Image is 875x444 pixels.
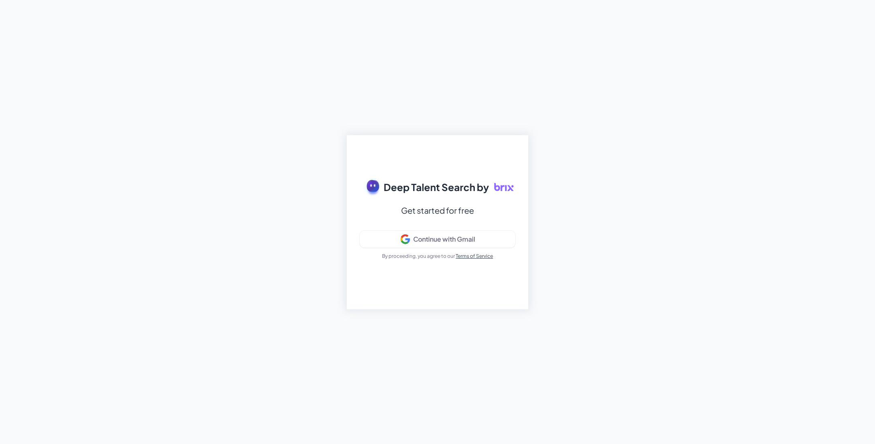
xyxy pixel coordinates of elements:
div: Continue with Gmail [413,235,475,243]
a: Terms of Service [456,253,493,259]
p: By proceeding, you agree to our [382,253,493,260]
div: Get started for free [401,203,474,218]
span: Deep Talent Search by [384,180,489,194]
button: Continue with Gmail [360,231,515,248]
